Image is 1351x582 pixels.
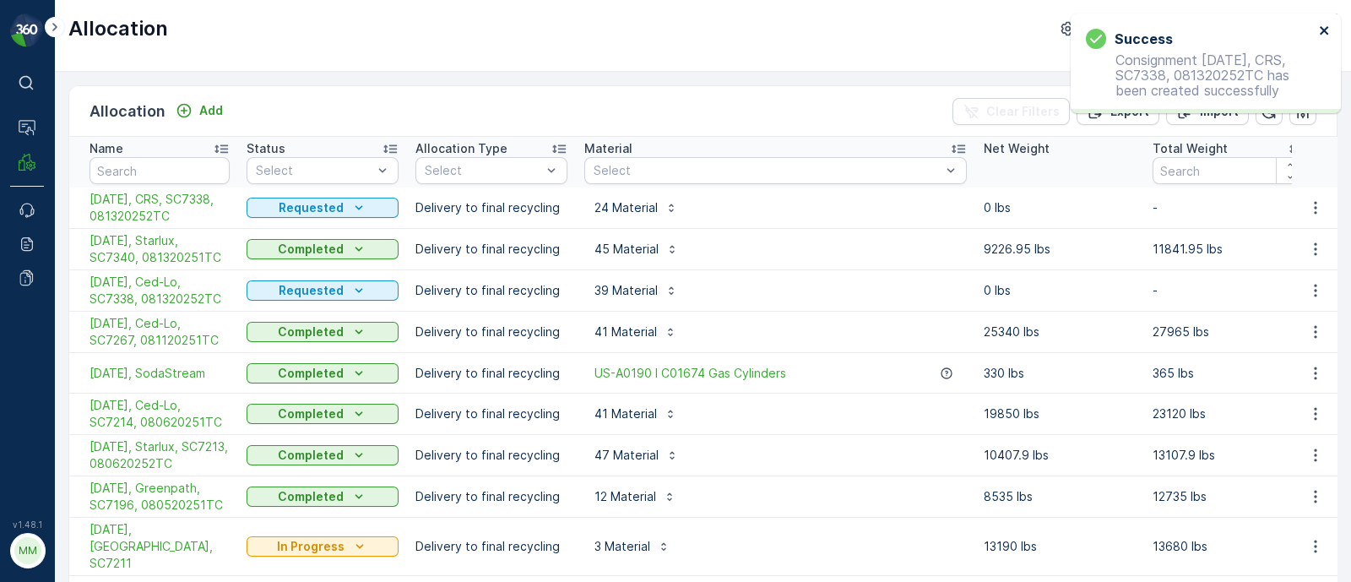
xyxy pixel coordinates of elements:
a: US-A0190 I C01674 Gas Cylinders [594,365,786,382]
a: 08/14/25, Starlux, SC7340, 081320251TC [90,232,230,266]
p: 9226.95 lbs [984,241,1136,258]
p: 10407.9 lbs [984,447,1136,464]
h3: Success [1115,29,1173,49]
p: Name [90,140,123,157]
p: 39 Material [594,282,658,299]
p: Total Weight [1153,140,1228,157]
span: [DATE], Ced-Lo, SC7267, 081120251TC [90,315,230,349]
td: Delivery to final recycling [407,270,576,312]
p: Completed [278,447,344,464]
p: Completed [278,324,344,340]
button: Clear Filters [952,98,1070,125]
button: Completed [247,404,399,424]
p: Select [425,162,541,179]
button: Requested [247,280,399,301]
p: Material [584,140,632,157]
p: 23120 lbs [1153,405,1305,422]
p: Requested [279,282,344,299]
span: [DATE], SodaStream [90,365,230,382]
span: [DATE], Ced-Lo, SC7214, 080620251TC [90,397,230,431]
td: Delivery to final recycling [407,476,576,518]
p: 13680 lbs [1153,538,1305,555]
button: 45 Material [584,236,689,263]
button: MM [10,533,44,568]
button: close [1319,24,1331,40]
a: 08/14/25, Ced-Lo, SC7338, 081320252TC [90,274,230,307]
p: Net Weight [984,140,1050,157]
button: Add [169,101,230,121]
p: Clear Filters [986,103,1060,120]
p: 24 Material [594,199,658,216]
td: Delivery to final recycling [407,435,576,476]
button: 3 Material [584,533,681,560]
td: Delivery to final recycling [407,188,576,229]
button: Completed [247,487,399,507]
span: [DATE], Starlux, SC7340, 081320251TC [90,232,230,266]
span: [DATE], Greenpath, SC7196, 080520251TC [90,480,230,514]
p: Requested [279,199,344,216]
button: Completed [247,322,399,342]
p: - [1153,199,1305,216]
button: Completed [247,363,399,383]
p: Completed [278,241,344,258]
p: In Progress [277,538,345,555]
button: 41 Material [584,318,687,345]
p: 12735 lbs [1153,488,1305,505]
td: Delivery to final recycling [407,518,576,576]
p: 45 Material [594,241,659,258]
p: Completed [278,405,344,422]
p: Select [256,162,372,179]
p: Completed [278,365,344,382]
p: Select [594,162,941,179]
button: Completed [247,239,399,259]
span: [DATE], Ced-Lo, SC7338, 081320252TC [90,274,230,307]
input: Search [1153,157,1305,184]
p: 25340 lbs [984,324,1136,340]
p: Allocation Type [415,140,507,157]
p: 365 lbs [1153,365,1305,382]
td: Delivery to final recycling [407,394,576,435]
span: [DATE], CRS, SC7338, 081320252TC [90,191,230,225]
button: 24 Material [584,194,688,221]
p: 41 Material [594,324,657,340]
button: 41 Material [584,400,687,427]
a: 08/07/25, Greenpath, SC7196, 080520251TC [90,480,230,514]
p: 3 Material [594,538,650,555]
a: 08/08/25, Ced-Lo, SC7214, 080620251TC [90,397,230,431]
p: Status [247,140,285,157]
p: 19850 lbs [984,405,1136,422]
a: 08/01/25, SodaStream [90,365,230,382]
p: 8535 lbs [984,488,1136,505]
p: Completed [278,488,344,505]
p: Allocation [68,15,168,42]
a: 08/14/25, CRS, SC7338, 081320252TC [90,191,230,225]
p: 41 Material [594,405,657,422]
p: 0 lbs [984,282,1136,299]
input: Search [90,157,230,184]
p: Add [199,102,223,119]
p: 11841.95 lbs [1153,241,1305,258]
button: Completed [247,445,399,465]
p: 0 lbs [984,199,1136,216]
td: Delivery to final recycling [407,312,576,353]
p: Consignment [DATE], CRS, SC7338, 081320252TC has been created successfully [1086,52,1314,98]
p: 13107.9 lbs [1153,447,1305,464]
button: 39 Material [584,277,688,304]
td: Delivery to final recycling [407,353,576,394]
p: - [1153,282,1305,299]
span: [DATE], Starlux, SC7213, 080620252TC [90,438,230,472]
a: 08/08/25, Starlux, SC7213, 080620252TC [90,438,230,472]
span: [DATE], [GEOGRAPHIC_DATA], SC7211 [90,521,230,572]
img: logo [10,14,44,47]
a: 08/12/25, Ced-Lo, SC7267, 081120251TC [90,315,230,349]
td: Delivery to final recycling [407,229,576,270]
div: MM [14,537,41,564]
button: 47 Material [584,442,689,469]
button: Requested [247,198,399,218]
button: In Progress [247,536,399,557]
p: 12 Material [594,488,656,505]
span: v 1.48.1 [10,519,44,530]
p: 330 lbs [984,365,1136,382]
button: 12 Material [584,483,686,510]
